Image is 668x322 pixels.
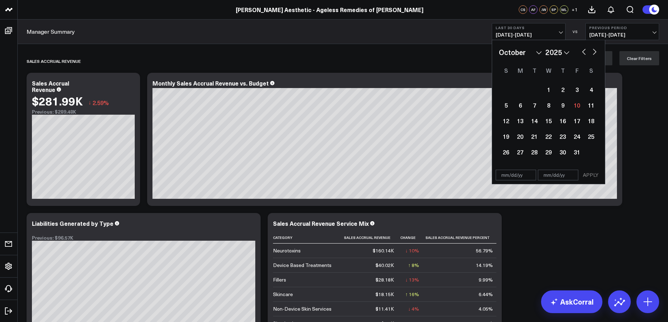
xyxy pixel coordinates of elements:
[273,219,369,227] div: Sales Accrual Revenue Service Mix
[425,232,499,244] th: Sales Accrual Revenue Percent
[513,65,527,76] div: Monday
[539,5,548,14] div: JW
[375,305,394,312] div: $11.41K
[273,305,332,312] div: Non-Device Skin Services
[499,65,513,76] div: Sunday
[527,65,541,76] div: Tuesday
[570,5,579,14] button: +1
[479,291,493,298] div: 6.44%
[236,6,423,13] a: [PERSON_NAME] Aesthetic - Ageless Remedies of [PERSON_NAME]
[619,51,659,65] button: Clear Filters
[476,247,493,254] div: 56.79%
[479,305,493,312] div: 4.05%
[408,305,419,312] div: ↓ 4%
[556,65,570,76] div: Thursday
[569,29,582,34] div: VS
[405,276,419,283] div: ↓ 13%
[541,290,602,313] a: AskCorral
[570,65,584,76] div: Friday
[405,291,419,298] div: ↑ 16%
[589,26,655,30] b: Previous Period
[572,7,578,12] span: + 1
[273,291,293,298] div: Skincare
[405,247,419,254] div: ↓ 10%
[273,247,301,254] div: Neurotoxins
[400,232,425,244] th: Change
[32,219,113,227] div: Liabilities Generated by Type
[584,65,598,76] div: Saturday
[32,79,69,93] div: Sales Accrual Revenue
[88,98,91,107] span: ↓
[560,5,568,14] div: ML
[375,276,394,283] div: $28.18K
[496,26,562,30] b: Last 30 Days
[373,247,394,254] div: $160.14K
[529,5,538,14] div: AF
[580,170,601,180] button: APPLY
[93,99,109,107] span: 2.59%
[589,32,655,38] span: [DATE] - [DATE]
[550,5,558,14] div: SP
[492,23,566,40] button: Last 30 Days[DATE]-[DATE]
[273,262,332,269] div: Device Based Treatments
[408,262,419,269] div: ↑ 8%
[273,232,344,244] th: Category
[541,65,556,76] div: Wednesday
[538,170,578,180] input: mm/dd/yy
[496,32,562,38] span: [DATE] - [DATE]
[27,28,75,36] a: Manager Summary
[585,23,659,40] button: Previous Period[DATE]-[DATE]
[152,79,269,87] div: Monthly Sales Accrual Revenue vs. Budget
[344,232,400,244] th: Sales Accrual Revenue
[32,94,83,107] div: $281.99K
[375,262,394,269] div: $40.02K
[476,262,493,269] div: 14.19%
[375,291,394,298] div: $18.15K
[32,235,255,241] div: Previous: $96.57K
[32,109,135,115] div: Previous: $289.48K
[519,5,527,14] div: CS
[273,276,286,283] div: Fillers
[27,53,81,69] div: Sales Accrual Revenue
[479,276,493,283] div: 9.99%
[496,170,536,180] input: mm/dd/yy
